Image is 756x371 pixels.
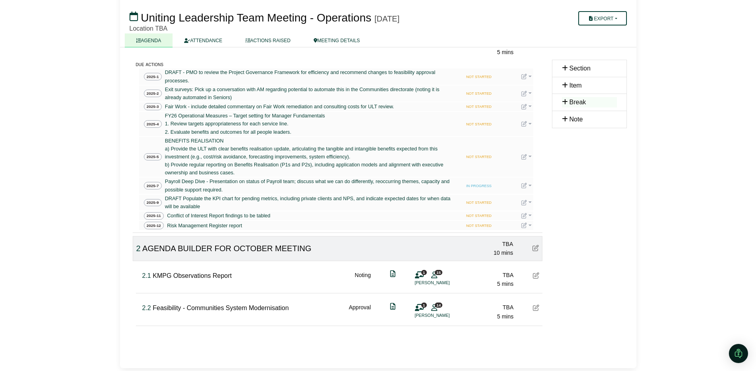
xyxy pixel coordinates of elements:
[569,99,586,105] span: Break
[349,303,371,321] div: Approval
[136,244,141,253] span: Click to fine tune number
[144,212,164,220] span: 2025-11
[458,303,514,312] div: TBA
[163,137,455,177] a: BENEFITS REALISATION a) Provide the ULT with clear benefits realisation update, articulating the ...
[497,49,513,55] span: 5 mins
[729,344,748,363] div: Open Intercom Messenger
[302,33,371,47] a: MEETING DETAILS
[165,222,243,230] a: Risk Management Register report
[163,86,455,102] a: Exit surveys: Pick up a conversation with AM regarding potential to automate this in the Communit...
[435,303,442,308] span: 14
[163,178,455,193] a: Payroll Deep Dive - Presentation on status of Payroll team; discuss what we can do differently, r...
[464,183,494,189] span: IN PROGRESS
[141,12,371,24] span: Uniting Leadership Team Meeting - Operations
[125,33,173,47] a: AGENDA
[464,91,494,97] span: NOT STARTED
[163,68,455,84] a: DRAFT - PMO to review the Project Governance Framework for efficiency and recommend changes to fe...
[578,11,626,25] button: Export
[144,73,162,80] span: 2025-1
[163,103,396,111] a: Fair Work - include detailed commentary on Fair Work remediation and consulting costs for ULT rev...
[435,270,442,275] span: 15
[497,313,513,320] span: 5 mins
[355,39,371,57] div: Noting
[163,195,455,211] a: DRAFT Populate the KPI chart for pending metrics, including private clients and NPS, and indicate...
[493,250,513,256] span: 10 mins
[144,120,162,128] span: 2025-4
[144,182,162,189] span: 2025-7
[153,305,289,311] span: Feasibility - Communities System Modernisation
[569,82,582,89] span: Item
[144,222,164,229] span: 2025-12
[415,279,475,286] li: [PERSON_NAME]
[497,281,513,287] span: 5 mins
[355,271,371,289] div: Noting
[142,244,311,253] span: AGENDA BUILDER FOR OCTOBER MEETING
[144,199,162,207] span: 2025-9
[165,212,272,220] a: Conflict of Interest Report findings to be tabled
[464,121,494,128] span: NOT STARTED
[569,65,591,72] span: Section
[421,270,427,275] span: 1
[464,74,494,80] span: NOT STARTED
[458,271,514,279] div: TBA
[142,305,151,311] span: Click to fine tune number
[421,303,427,308] span: 1
[464,200,494,206] span: NOT STARTED
[144,90,162,97] span: 2025-2
[464,223,494,229] span: NOT STARTED
[173,33,234,47] a: ATTENDANCE
[234,33,302,47] a: ACTIONS RAISED
[144,153,162,161] span: 2025-5
[569,116,583,123] span: Note
[142,272,151,279] span: Click to fine tune number
[464,154,494,160] span: NOT STARTED
[144,103,162,111] span: 2025-3
[464,213,494,219] span: NOT STARTED
[153,272,232,279] span: KMPG Observations Report
[130,25,168,32] span: Location TBA
[163,112,327,136] a: FY26 Operational Measures – Target setting for Manager Fundamentals 1. Review targets appropriate...
[464,104,494,110] span: NOT STARTED
[375,14,400,23] div: [DATE]
[458,240,513,248] div: TBA
[136,60,542,68] div: due actions
[415,312,475,319] li: [PERSON_NAME]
